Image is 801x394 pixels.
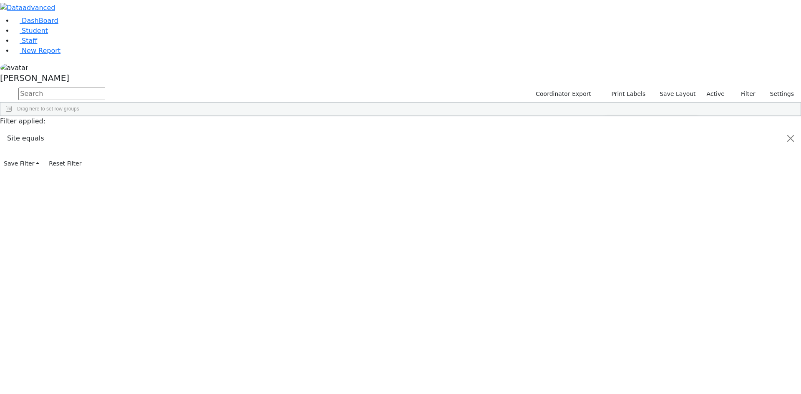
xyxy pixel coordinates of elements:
button: Close [781,127,801,150]
span: Student [22,27,48,35]
a: Staff [13,37,37,45]
button: Reset Filter [45,157,85,170]
button: Settings [759,88,798,100]
button: Filter [730,88,759,100]
a: New Report [13,47,60,55]
a: Student [13,27,48,35]
button: Coordinator Export [530,88,595,100]
button: Save Layout [656,88,699,100]
span: Drag here to set row groups [17,106,79,112]
span: New Report [22,47,60,55]
span: Staff [22,37,37,45]
input: Search [18,88,105,100]
label: Active [703,88,728,100]
a: DashBoard [13,17,58,25]
span: DashBoard [22,17,58,25]
button: Print Labels [602,88,649,100]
